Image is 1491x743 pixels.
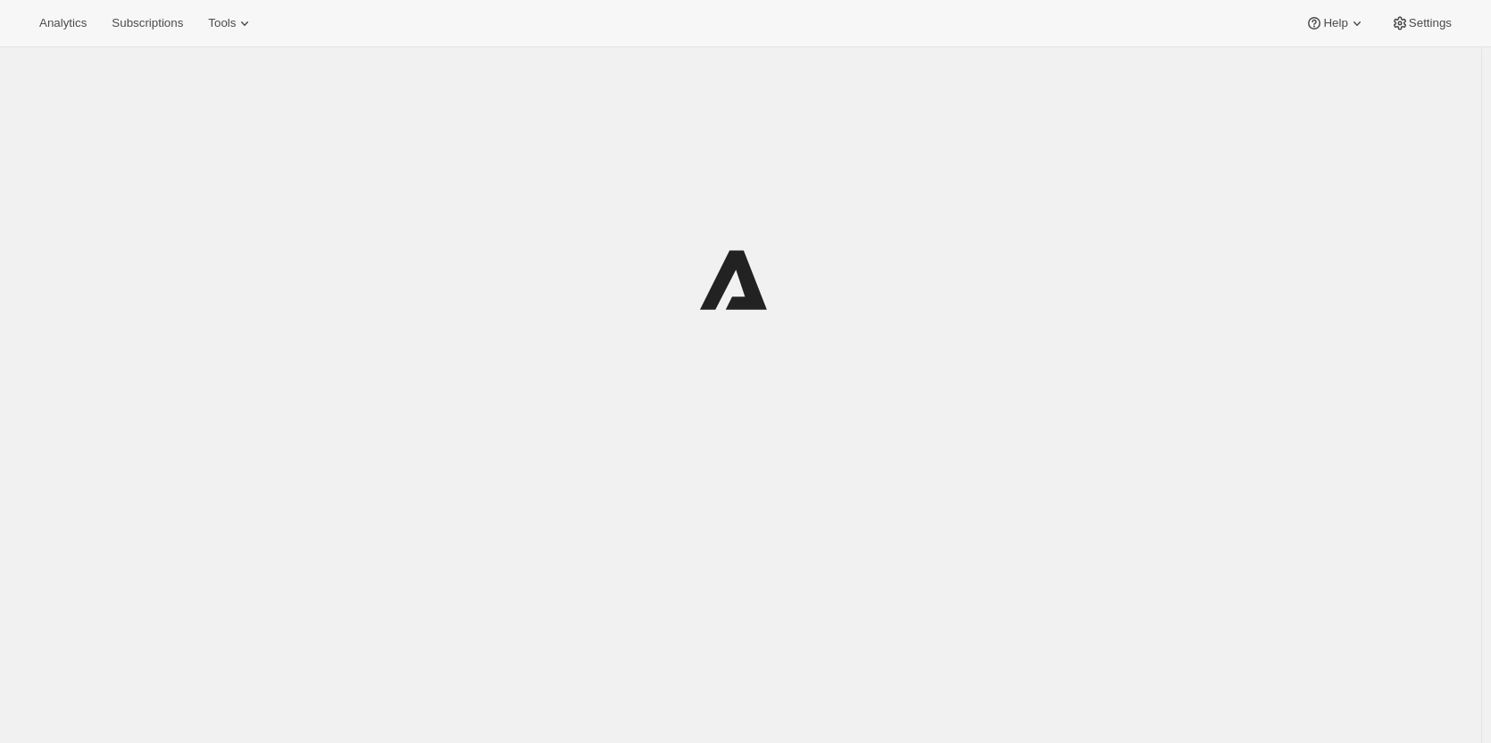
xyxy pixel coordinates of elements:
button: Analytics [29,11,97,36]
button: Settings [1380,11,1462,36]
span: Tools [208,16,236,30]
span: Subscriptions [112,16,183,30]
span: Settings [1409,16,1452,30]
button: Subscriptions [101,11,194,36]
button: Tools [197,11,264,36]
span: Help [1323,16,1347,30]
button: Help [1295,11,1376,36]
span: Analytics [39,16,87,30]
